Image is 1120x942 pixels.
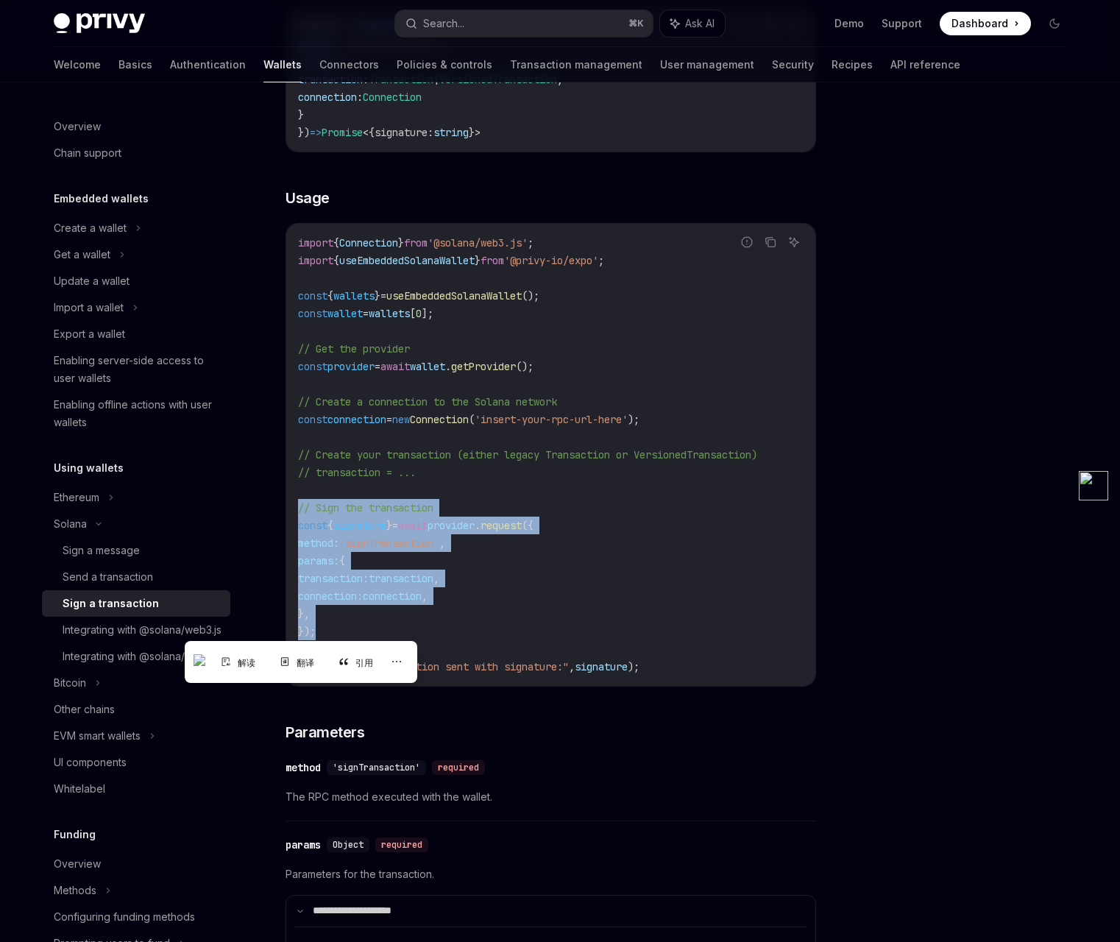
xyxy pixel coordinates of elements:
span: } [298,108,304,121]
a: Sign a transaction [42,590,230,617]
span: provider [428,519,475,532]
span: Connection [363,91,422,104]
span: } [398,236,404,249]
span: ); [628,413,639,426]
a: Overview [42,113,230,140]
a: Other chains [42,696,230,723]
span: // transaction = ... [298,466,416,479]
div: UI components [54,754,127,771]
div: Get a wallet [54,246,110,263]
span: Dashboard [951,16,1008,31]
div: Other chains [54,701,115,718]
span: // Get the provider [298,342,410,355]
span: const [298,289,327,302]
div: method [286,760,321,775]
a: Whitelabel [42,776,230,802]
button: Toggle dark mode [1043,12,1066,35]
span: from [481,254,504,267]
span: ; [528,236,534,249]
span: ]; [422,307,433,320]
img: dark logo [54,13,145,34]
span: , [569,660,575,673]
a: Recipes [832,47,873,82]
div: Export a wallet [54,325,125,343]
button: Report incorrect code [737,233,756,252]
a: Chain support [42,140,230,166]
span: connection [363,589,422,603]
span: signature [575,660,628,673]
a: Send a transaction [42,564,230,590]
button: Ask AI [784,233,804,252]
a: Enabling server-side access to user wallets [42,347,230,392]
a: Authentication [170,47,246,82]
span: connection [327,413,386,426]
a: Security [772,47,814,82]
span: } [386,519,392,532]
span: = [363,307,369,320]
span: : [357,91,363,104]
span: 'signTransaction' [339,536,439,550]
div: required [432,760,485,775]
span: getProvider [451,360,516,373]
div: Bitcoin [54,674,86,692]
span: "Transaction sent with signature:" [369,660,569,673]
span: from [404,236,428,249]
span: wallet [327,307,363,320]
h5: Funding [54,826,96,843]
span: => [310,126,322,139]
span: { [369,126,375,139]
div: Integrating with @solana/web3.js [63,621,221,639]
span: < [363,126,369,139]
span: import [298,236,333,249]
span: , [422,589,428,603]
span: signature [333,519,386,532]
a: UI components [42,749,230,776]
span: params: [298,554,339,567]
span: wallets [333,289,375,302]
span: Connection [410,413,469,426]
button: Ask AI [660,10,725,37]
span: connection: [298,589,363,603]
div: Whitelabel [54,780,105,798]
span: method: [298,536,339,550]
div: Search... [423,15,464,32]
div: Chain support [54,144,121,162]
a: Welcome [54,47,101,82]
span: '@solana/web3.js' [428,236,528,249]
span: = [386,413,392,426]
span: ); [628,660,639,673]
a: Support [882,16,922,31]
span: await [398,519,428,532]
div: params [286,837,321,852]
span: 0 [416,307,422,320]
span: The RPC method executed with the wallet. [286,788,816,806]
a: Transaction management [510,47,642,82]
h5: Embedded wallets [54,190,149,208]
span: new [392,413,410,426]
div: Sign a message [63,542,140,559]
div: Overview [54,118,101,135]
div: Overview [54,855,101,873]
span: = [380,289,386,302]
a: Integrating with @solana/web3.js [42,617,230,643]
a: User management [660,47,754,82]
span: ⌘ K [628,18,644,29]
a: Update a wallet [42,268,230,294]
div: required [375,837,428,852]
span: const [298,413,327,426]
div: Methods [54,882,96,899]
div: Ethereum [54,489,99,506]
span: 'signTransaction' [333,762,420,773]
a: Policies & controls [397,47,492,82]
span: }) [298,126,310,139]
span: { [339,554,345,567]
div: EVM smart wallets [54,727,141,745]
span: , [439,536,445,550]
span: transaction: [298,572,369,585]
div: Integrating with @solana/kit [63,648,196,665]
span: } [469,126,475,139]
span: // Create your transaction (either legacy Transaction or VersionedTransaction) [298,448,757,461]
span: (); [522,289,539,302]
span: Object [333,839,364,851]
div: Update a wallet [54,272,130,290]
